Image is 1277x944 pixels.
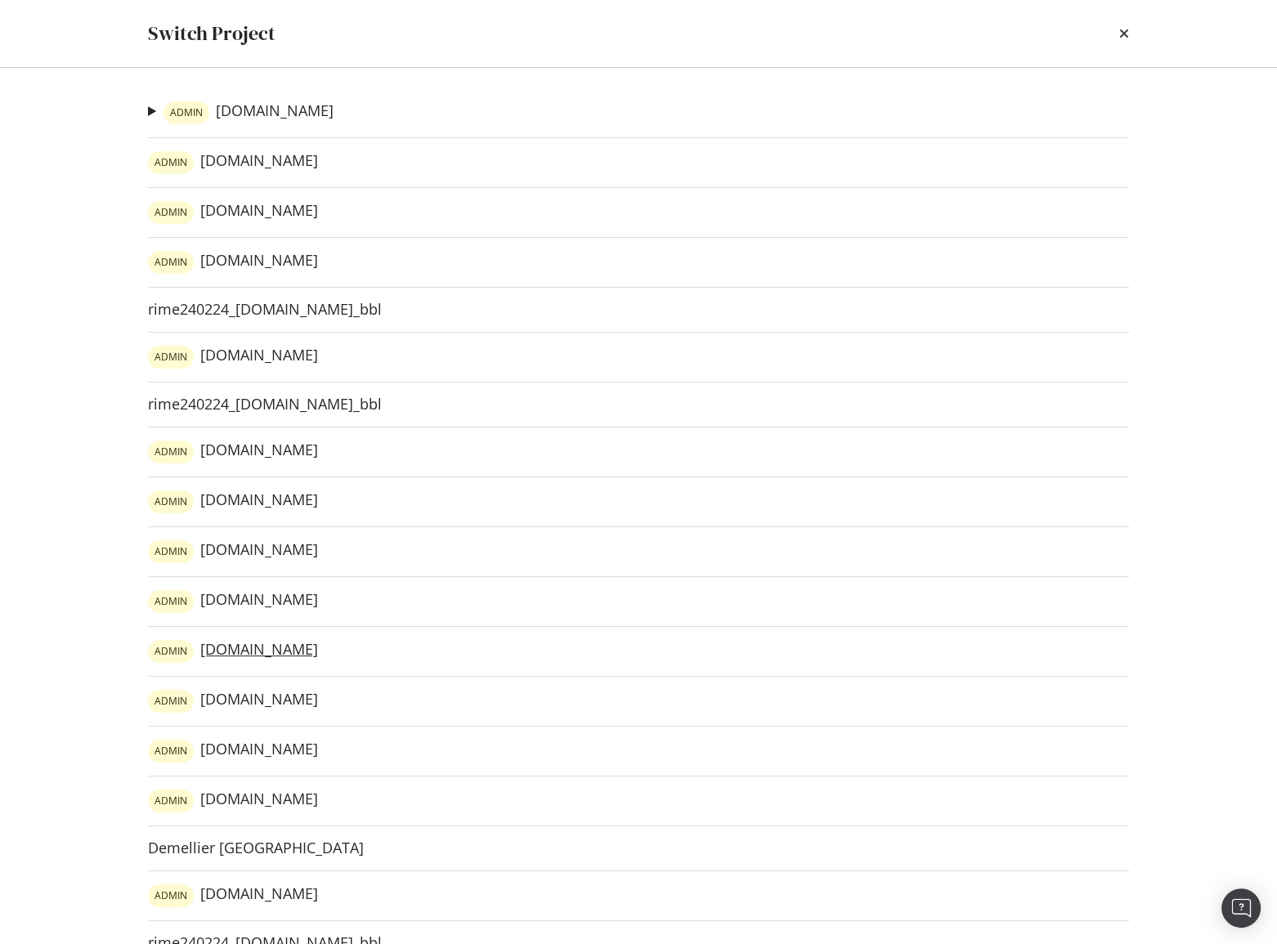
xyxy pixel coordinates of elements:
[155,646,187,656] span: ADMIN
[148,540,318,563] a: warning label[DOMAIN_NAME]
[148,640,318,663] a: warning label[DOMAIN_NAME]
[155,447,187,457] span: ADMIN
[148,101,334,124] summary: warning label[DOMAIN_NAME]
[148,590,318,613] a: warning label[DOMAIN_NAME]
[148,301,382,318] a: rime240224_[DOMAIN_NAME]_bbl
[155,597,187,606] span: ADMIN
[164,101,209,124] div: warning label
[148,884,194,907] div: warning label
[170,108,203,118] span: ADMIN
[148,151,318,174] a: warning label[DOMAIN_NAME]
[155,796,187,806] span: ADMIN
[148,251,194,274] div: warning label
[148,346,318,369] a: warning label[DOMAIN_NAME]
[148,690,318,713] a: warning label[DOMAIN_NAME]
[1221,888,1261,928] div: Open Intercom Messenger
[155,257,187,267] span: ADMIN
[148,884,318,907] a: warning label[DOMAIN_NAME]
[155,208,187,217] span: ADMIN
[1119,20,1129,47] div: times
[148,20,276,47] div: Switch Project
[155,352,187,362] span: ADMIN
[155,891,187,901] span: ADMIN
[148,740,194,763] div: warning label
[148,201,194,224] div: warning label
[148,201,318,224] a: warning label[DOMAIN_NAME]
[148,251,318,274] a: warning label[DOMAIN_NAME]
[148,490,194,513] div: warning label
[148,839,364,857] a: Demellier [GEOGRAPHIC_DATA]
[148,441,318,463] a: warning label[DOMAIN_NAME]
[148,490,318,513] a: warning label[DOMAIN_NAME]
[148,790,194,812] div: warning label
[148,396,382,413] a: rime240224_[DOMAIN_NAME]_bbl
[148,690,194,713] div: warning label
[148,740,318,763] a: warning label[DOMAIN_NAME]
[155,696,187,706] span: ADMIN
[148,346,194,369] div: warning label
[155,497,187,507] span: ADMIN
[164,101,334,124] a: warning label[DOMAIN_NAME]
[155,158,187,168] span: ADMIN
[148,151,194,174] div: warning label
[148,590,194,613] div: warning label
[155,746,187,756] span: ADMIN
[148,441,194,463] div: warning label
[148,540,194,563] div: warning label
[155,547,187,557] span: ADMIN
[148,790,318,812] a: warning label[DOMAIN_NAME]
[148,640,194,663] div: warning label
